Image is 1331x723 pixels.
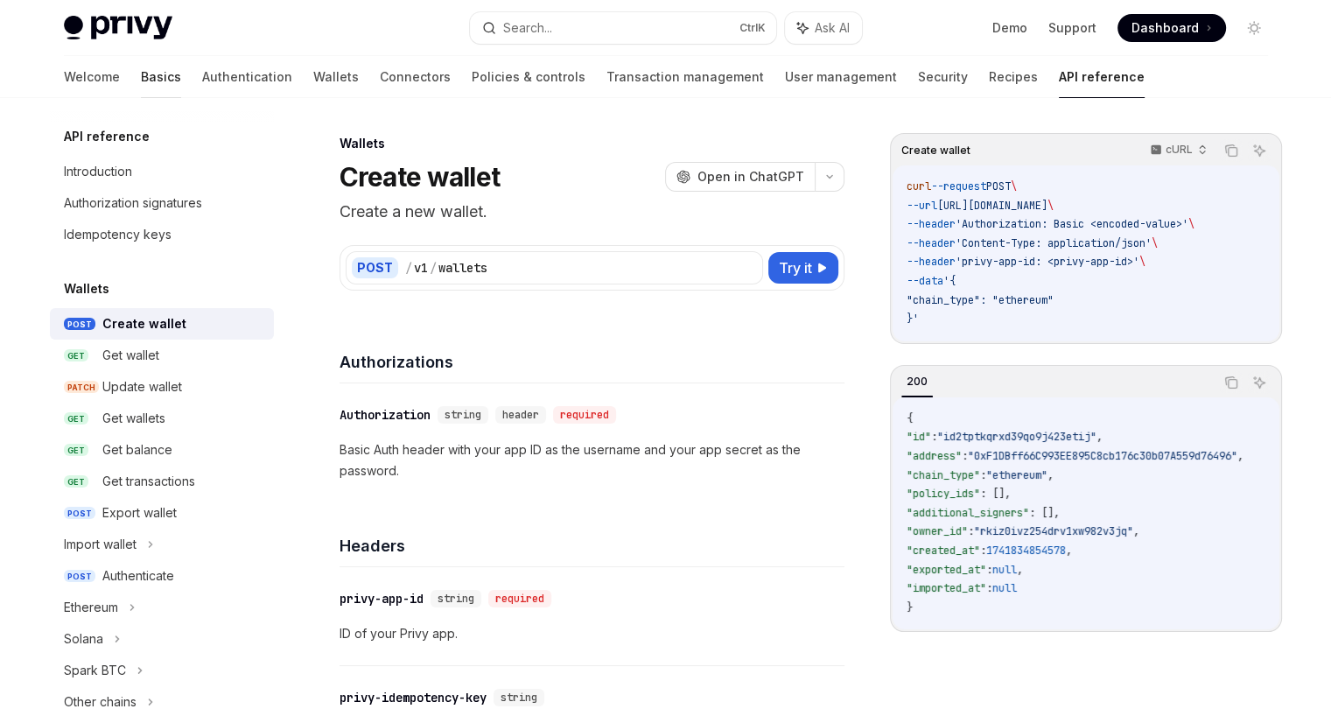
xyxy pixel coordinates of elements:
[50,466,274,497] a: GETGet transactions
[102,439,172,460] div: Get balance
[501,691,537,705] span: string
[785,56,897,98] a: User management
[992,19,1027,37] a: Demo
[986,468,1047,482] span: "ethereum"
[340,161,500,193] h1: Create wallet
[1237,449,1243,463] span: ,
[64,691,137,712] div: Other chains
[907,524,968,538] span: "owner_id"
[907,449,962,463] span: "address"
[907,293,1054,307] span: "chain_type": "ethereum"
[980,468,986,482] span: :
[1140,136,1215,165] button: cURL
[64,475,88,488] span: GET
[313,56,359,98] a: Wallets
[64,278,109,299] h5: Wallets
[64,224,172,245] div: Idempotency keys
[340,135,844,152] div: Wallets
[986,563,992,577] span: :
[1139,255,1145,269] span: \
[907,563,986,577] span: "exported_at"
[64,16,172,40] img: light logo
[931,430,937,444] span: :
[968,524,974,538] span: :
[50,497,274,529] a: POSTExport wallet
[1240,14,1268,42] button: Toggle dark mode
[64,628,103,649] div: Solana
[992,581,1017,595] span: null
[907,255,956,269] span: --header
[64,660,126,681] div: Spark BTC
[340,406,431,424] div: Authorization
[1152,236,1158,250] span: \
[931,179,986,193] span: --request
[1011,179,1017,193] span: \
[986,544,1066,558] span: 1741834854578
[102,376,182,397] div: Update wallet
[697,168,804,186] span: Open in ChatGPT
[1096,430,1103,444] span: ,
[414,259,428,277] div: v1
[340,590,424,607] div: privy-app-id
[50,340,274,371] a: GETGet wallet
[907,430,931,444] span: "id"
[937,430,1096,444] span: "id2tptkqrxd39qo9j423etij"
[901,144,970,158] span: Create wallet
[907,217,956,231] span: --header
[340,534,844,558] h4: Headers
[907,581,986,595] span: "imported_at"
[1220,139,1243,162] button: Copy the contents from the code block
[102,471,195,492] div: Get transactions
[141,56,181,98] a: Basics
[907,544,980,558] span: "created_at"
[907,468,980,482] span: "chain_type"
[445,408,481,422] span: string
[980,487,1011,501] span: : [],
[340,623,844,644] p: ID of your Privy app.
[1133,524,1139,538] span: ,
[1047,468,1054,482] span: ,
[340,439,844,481] p: Basic Auth header with your app ID as the username and your app secret as the password.
[1017,563,1023,577] span: ,
[1248,139,1271,162] button: Ask AI
[918,56,968,98] a: Security
[405,259,412,277] div: /
[1048,19,1096,37] a: Support
[352,257,398,278] div: POST
[340,200,844,224] p: Create a new wallet.
[438,592,474,606] span: string
[1166,143,1193,157] p: cURL
[1029,506,1060,520] span: : [],
[64,161,132,182] div: Introduction
[64,570,95,583] span: POST
[992,563,1017,577] span: null
[1188,217,1194,231] span: \
[907,600,913,614] span: }
[202,56,292,98] a: Authentication
[956,255,1139,269] span: 'privy-app-id: <privy-app-id>'
[980,544,986,558] span: :
[488,590,551,607] div: required
[64,597,118,618] div: Ethereum
[907,179,931,193] span: curl
[907,411,913,425] span: {
[430,259,437,277] div: /
[64,412,88,425] span: GET
[50,434,274,466] a: GETGet balance
[50,403,274,434] a: GETGet wallets
[962,449,968,463] span: :
[64,349,88,362] span: GET
[64,507,95,520] span: POST
[989,56,1038,98] a: Recipes
[64,126,150,147] h5: API reference
[470,12,776,44] button: Search...CtrlK
[606,56,764,98] a: Transaction management
[739,21,766,35] span: Ctrl K
[553,406,616,424] div: required
[50,560,274,592] a: POSTAuthenticate
[943,274,956,288] span: '{
[102,313,186,334] div: Create wallet
[340,689,487,706] div: privy-idempotency-key
[102,345,159,366] div: Get wallet
[64,534,137,555] div: Import wallet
